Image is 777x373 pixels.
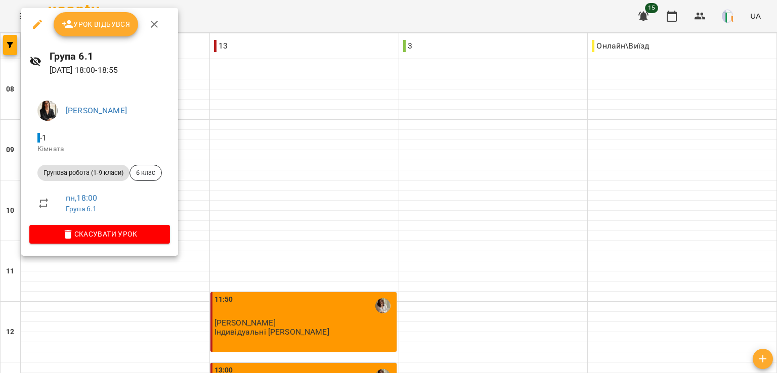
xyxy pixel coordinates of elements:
[54,12,139,36] button: Урок відбувся
[37,133,49,143] span: - 1
[37,101,58,121] img: 767302f1b9b7018f3e7d2d8cc4739cd7.jpg
[29,225,170,243] button: Скасувати Урок
[66,193,97,203] a: пн , 18:00
[129,165,162,181] div: 6 клас
[37,144,162,154] p: Кімната
[130,168,161,177] span: 6 клас
[37,168,129,177] span: Групова робота (1-9 класи)
[62,18,131,30] span: Урок відбувся
[50,64,170,76] p: [DATE] 18:00 - 18:55
[37,228,162,240] span: Скасувати Урок
[66,106,127,115] a: [PERSON_NAME]
[50,49,170,64] h6: Група 6.1
[66,205,97,213] a: Група 6.1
